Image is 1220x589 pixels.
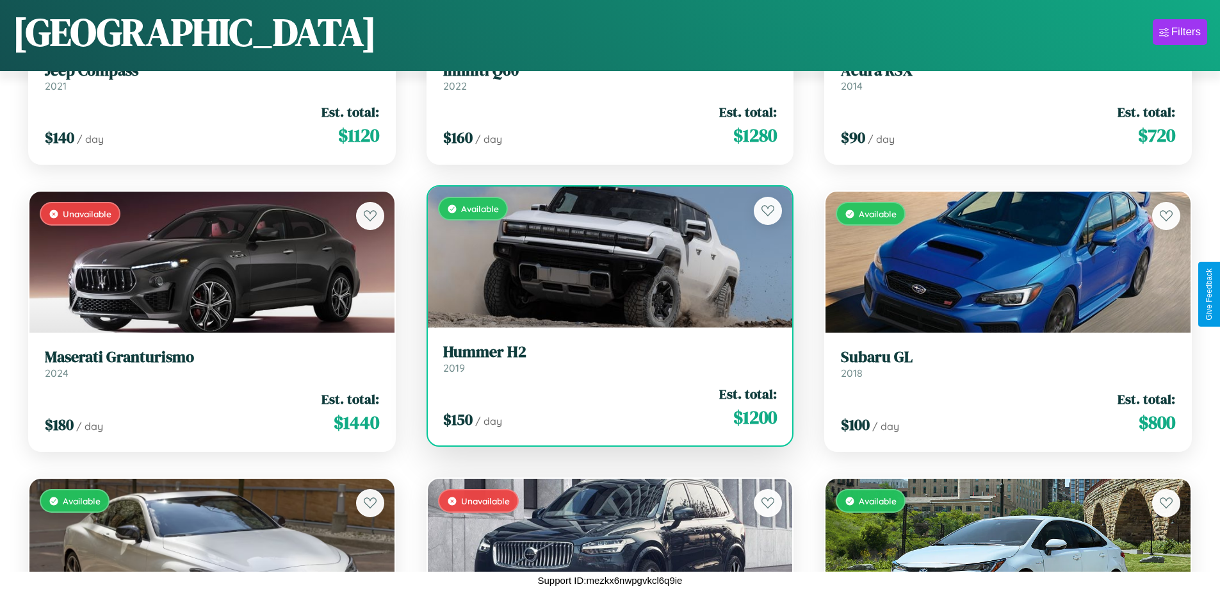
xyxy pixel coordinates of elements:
[461,495,510,506] span: Unavailable
[859,495,897,506] span: Available
[1138,122,1175,148] span: $ 720
[63,208,111,219] span: Unavailable
[1153,19,1207,45] button: Filters
[1171,26,1201,38] div: Filters
[1139,410,1175,435] span: $ 800
[334,410,379,435] span: $ 1440
[77,133,104,145] span: / day
[733,122,777,148] span: $ 1280
[841,367,863,379] span: 2018
[841,62,1175,93] a: Acura RSX2014
[719,103,777,121] span: Est. total:
[475,133,502,145] span: / day
[538,572,683,589] p: Support ID: mezkx6nwpgvkcl6q9ie
[841,348,1175,379] a: Subaru GL2018
[1118,390,1175,408] span: Est. total:
[841,348,1175,367] h3: Subaru GL
[841,79,863,92] span: 2014
[338,122,379,148] span: $ 1120
[45,348,379,379] a: Maserati Granturismo2024
[45,127,74,148] span: $ 140
[1118,103,1175,121] span: Est. total:
[443,409,473,430] span: $ 150
[45,79,67,92] span: 2021
[443,343,777,361] h3: Hummer H2
[45,367,69,379] span: 2024
[443,127,473,148] span: $ 160
[45,62,379,93] a: Jeep Compass2021
[443,343,777,374] a: Hummer H22019
[76,420,103,433] span: / day
[321,390,379,408] span: Est. total:
[443,361,465,374] span: 2019
[13,6,377,58] h1: [GEOGRAPHIC_DATA]
[63,495,101,506] span: Available
[841,127,865,148] span: $ 90
[733,404,777,430] span: $ 1200
[872,420,899,433] span: / day
[443,79,467,92] span: 2022
[45,414,74,435] span: $ 180
[868,133,895,145] span: / day
[321,103,379,121] span: Est. total:
[1205,269,1214,320] div: Give Feedback
[443,62,777,93] a: Infiniti Q602022
[841,414,870,435] span: $ 100
[45,348,379,367] h3: Maserati Granturismo
[719,385,777,403] span: Est. total:
[475,415,502,427] span: / day
[859,208,897,219] span: Available
[461,203,499,214] span: Available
